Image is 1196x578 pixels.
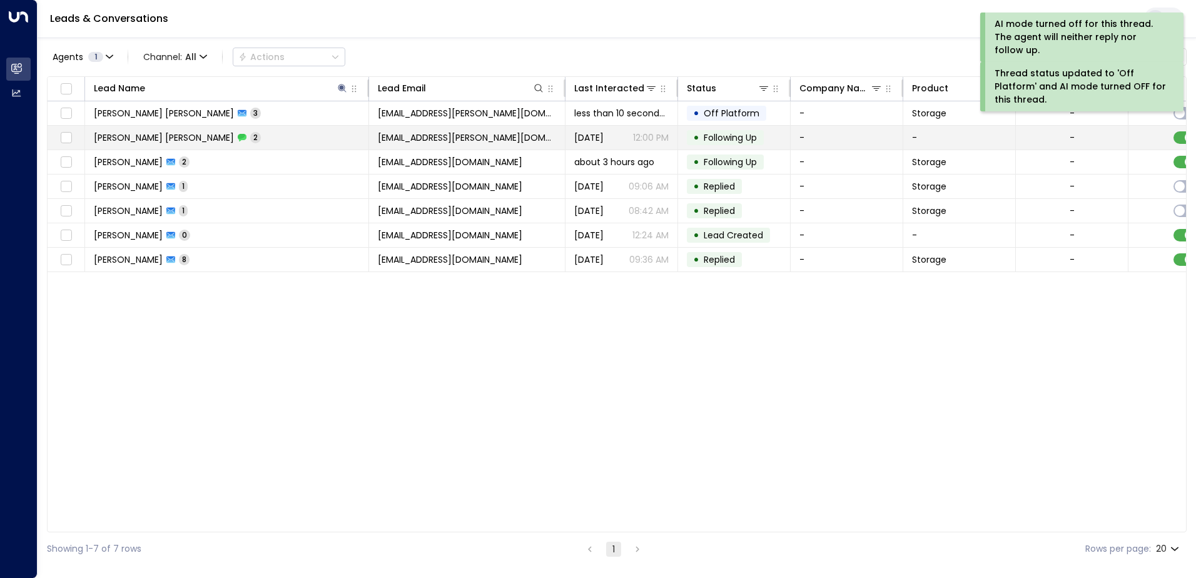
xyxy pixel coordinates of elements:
[233,48,345,66] button: Actions
[94,253,163,266] span: Brian Fraser
[912,180,946,193] span: Storage
[58,106,74,121] span: Toggle select row
[574,205,604,217] span: Aug 23, 2025
[94,229,163,241] span: Fraser Kaye
[693,225,699,246] div: •
[791,126,903,150] td: -
[629,205,669,217] p: 08:42 AM
[58,81,74,97] span: Toggle select all
[912,253,946,266] span: Storage
[58,179,74,195] span: Toggle select row
[632,229,669,241] p: 12:24 AM
[704,229,763,241] span: Lead Created
[799,81,870,96] div: Company Name
[58,252,74,268] span: Toggle select row
[903,126,1016,150] td: -
[574,180,604,193] span: Aug 23, 2025
[179,181,188,191] span: 1
[693,127,699,148] div: •
[704,107,759,119] span: Off Platform
[58,228,74,243] span: Toggle select row
[250,108,261,118] span: 3
[94,205,163,217] span: Fraser Kaye
[94,107,234,119] span: Fraser McKay
[912,107,946,119] span: Storage
[606,542,621,557] button: page 1
[791,223,903,247] td: -
[94,81,348,96] div: Lead Name
[693,103,699,124] div: •
[791,175,903,198] td: -
[574,156,654,168] span: about 3 hours ago
[58,130,74,146] span: Toggle select row
[995,18,1167,57] div: AI mode turned off for this thread. The agent will neither reply nor follow up.
[687,81,716,96] div: Status
[1070,253,1075,266] div: -
[791,101,903,125] td: -
[693,249,699,270] div: •
[704,253,735,266] span: Replied
[378,180,522,193] span: frazerk1743@gmail.com
[687,81,770,96] div: Status
[185,52,196,62] span: All
[378,81,545,96] div: Lead Email
[704,156,757,168] span: Following Up
[791,248,903,271] td: -
[238,51,285,63] div: Actions
[629,253,669,266] p: 09:36 AM
[233,48,345,66] div: Button group with a nested menu
[378,229,522,241] span: frazerk1743@gmail.com
[94,180,163,193] span: Fraser Kaye
[179,230,190,240] span: 0
[138,48,212,66] button: Channel:All
[693,176,699,197] div: •
[1085,542,1151,555] label: Rows per page:
[88,52,103,62] span: 1
[574,107,669,119] span: less than 10 seconds ago
[47,542,141,555] div: Showing 1-7 of 7 rows
[378,107,556,119] span: fraser.w.mckay@gmail.com
[1070,180,1075,193] div: -
[378,205,522,217] span: frazerk1743@gmail.com
[1156,540,1182,558] div: 20
[995,67,1167,106] div: Thread status updated to 'Off Platform' and AI mode turned OFF for this thread.
[629,180,669,193] p: 09:06 AM
[704,180,735,193] span: Replied
[912,81,948,96] div: Product
[791,150,903,174] td: -
[378,156,522,168] span: abifywif@gmail.com
[1070,131,1075,144] div: -
[378,131,556,144] span: fraser.w.mckay@gmail.com
[693,200,699,221] div: •
[378,253,522,266] span: brianwilliamfraser@gmail.com
[179,156,190,167] span: 2
[574,229,604,241] span: Aug 23, 2025
[704,131,757,144] span: Following Up
[574,253,604,266] span: Jun 30, 2025
[1070,205,1075,217] div: -
[574,81,657,96] div: Last Interacted
[250,132,261,143] span: 2
[912,205,946,217] span: Storage
[47,48,118,66] button: Agents1
[704,205,735,217] span: Replied
[50,11,168,26] a: Leads & Conversations
[1070,229,1075,241] div: -
[94,131,234,144] span: Fraser McKay
[693,151,699,173] div: •
[58,155,74,170] span: Toggle select row
[912,156,946,168] span: Storage
[1070,156,1075,168] div: -
[633,131,669,144] p: 12:00 PM
[94,156,163,168] span: Abi Fraser
[138,48,212,66] span: Channel:
[574,81,644,96] div: Last Interacted
[574,131,604,144] span: Aug 26, 2025
[94,81,145,96] div: Lead Name
[912,81,995,96] div: Product
[179,254,190,265] span: 8
[903,223,1016,247] td: -
[378,81,426,96] div: Lead Email
[582,541,646,557] nav: pagination navigation
[53,53,83,61] span: Agents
